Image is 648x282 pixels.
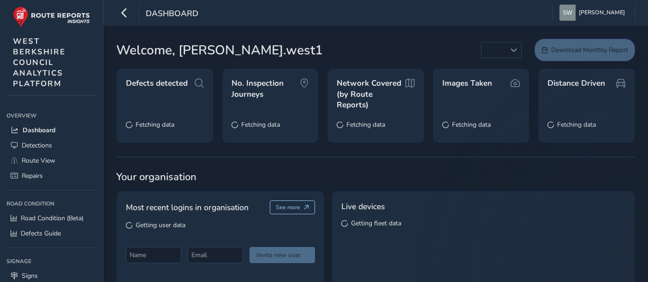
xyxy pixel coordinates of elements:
[241,120,280,129] span: Fetching data
[116,170,635,184] span: Your organisation
[346,120,385,129] span: Fetching data
[559,5,576,21] img: diamond-layout
[559,5,628,21] button: [PERSON_NAME]
[126,78,188,89] span: Defects detected
[6,168,96,183] a: Repairs
[188,247,243,263] input: Email
[617,251,639,273] iframe: Intercom live chat
[22,171,43,180] span: Repairs
[126,247,181,263] input: Name
[557,120,596,129] span: Fetching data
[6,138,96,153] a: Detections
[442,78,492,89] span: Images Taken
[22,156,55,165] span: Route View
[13,6,90,27] img: rr logo
[21,214,83,223] span: Road Condition (Beta)
[547,78,605,89] span: Distance Driven
[270,200,315,214] button: See more
[22,141,52,150] span: Detections
[6,123,96,138] a: Dashboard
[126,201,249,213] span: Most recent logins in organisation
[6,153,96,168] a: Route View
[6,211,96,226] a: Road Condition (Beta)
[23,126,55,135] span: Dashboard
[341,200,385,212] span: Live devices
[136,221,185,229] span: Getting user data
[232,78,300,100] span: No. Inspection Journeys
[276,204,300,211] span: See more
[337,78,405,111] span: Network Covered (by Route Reports)
[6,254,96,268] div: Signage
[136,120,174,129] span: Fetching data
[6,197,96,211] div: Road Condition
[351,219,401,228] span: Getting fleet data
[579,5,625,21] span: [PERSON_NAME]
[6,109,96,123] div: Overview
[13,36,65,89] span: WEST BERKSHIRE COUNCIL ANALYTICS PLATFORM
[116,41,323,60] span: Welcome, [PERSON_NAME].west1
[22,271,38,280] span: Signs
[21,229,61,238] span: Defects Guide
[6,226,96,241] a: Defects Guide
[452,120,491,129] span: Fetching data
[146,8,198,21] span: Dashboard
